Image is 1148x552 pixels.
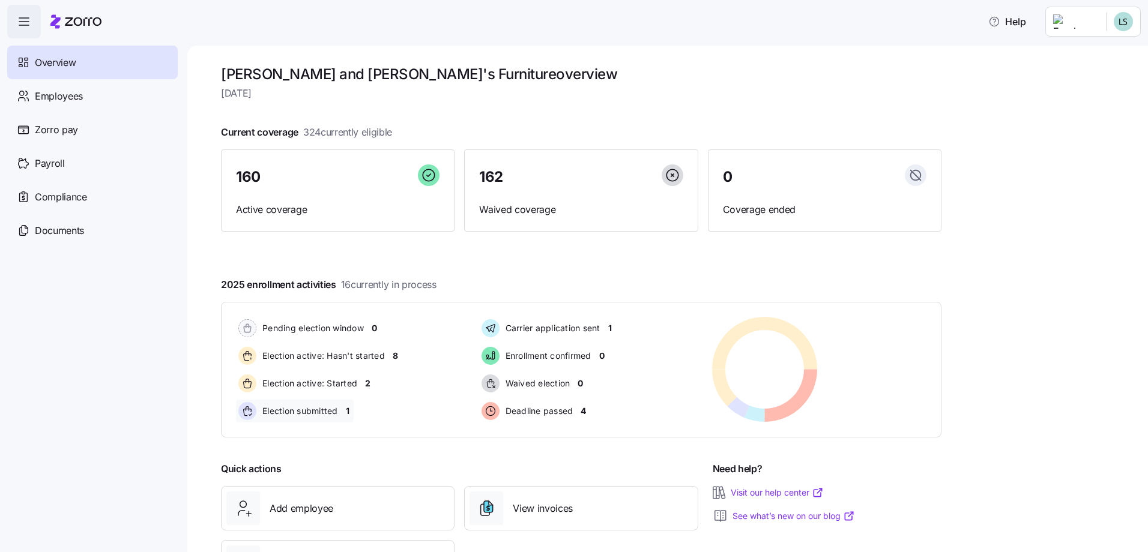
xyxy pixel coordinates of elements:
[731,487,824,499] a: Visit our help center
[393,350,398,362] span: 8
[723,202,926,217] span: Coverage ended
[723,170,733,184] span: 0
[259,350,385,362] span: Election active: Hasn't started
[7,79,178,113] a: Employees
[346,405,349,417] span: 1
[979,10,1036,34] button: Help
[733,510,855,522] a: See what’s new on our blog
[35,223,84,238] span: Documents
[221,86,941,101] span: [DATE]
[502,377,570,389] span: Waived election
[365,377,370,389] span: 2
[372,322,377,334] span: 0
[270,501,333,516] span: Add employee
[35,89,83,104] span: Employees
[259,322,364,334] span: Pending election window
[259,377,357,389] span: Election active: Started
[341,277,437,292] span: 16 currently in process
[236,170,261,184] span: 160
[1114,12,1133,31] img: d552751acb159096fc10a5bc90168bac
[7,146,178,180] a: Payroll
[7,46,178,79] a: Overview
[7,214,178,247] a: Documents
[236,202,440,217] span: Active coverage
[599,350,605,362] span: 0
[35,190,87,205] span: Compliance
[221,65,941,83] h1: [PERSON_NAME] and [PERSON_NAME]'s Furniture overview
[7,113,178,146] a: Zorro pay
[1053,14,1096,29] img: Employer logo
[988,14,1026,29] span: Help
[259,405,338,417] span: Election submitted
[221,461,282,476] span: Quick actions
[35,156,65,171] span: Payroll
[502,350,591,362] span: Enrollment confirmed
[513,501,573,516] span: View invoices
[7,180,178,214] a: Compliance
[502,322,600,334] span: Carrier application sent
[221,277,437,292] span: 2025 enrollment activities
[35,122,78,137] span: Zorro pay
[502,405,573,417] span: Deadline passed
[578,377,583,389] span: 0
[35,55,76,70] span: Overview
[479,202,683,217] span: Waived coverage
[303,125,392,140] span: 324 currently eligible
[713,461,763,476] span: Need help?
[479,170,503,184] span: 162
[221,125,392,140] span: Current coverage
[581,405,586,417] span: 4
[608,322,612,334] span: 1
